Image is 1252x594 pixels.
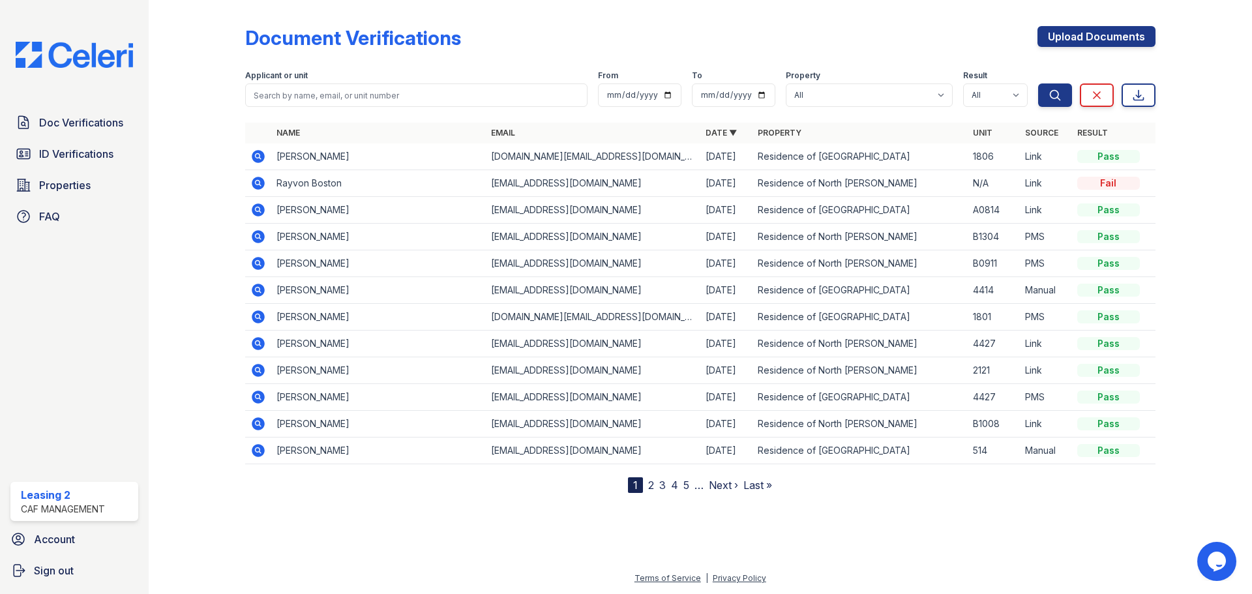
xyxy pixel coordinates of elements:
td: [DATE] [700,438,753,464]
img: CE_Logo_Blue-a8612792a0a2168367f1c8372b55b34899dd931a85d93a1a3d3e32e68fde9ad4.png [5,42,143,68]
span: FAQ [39,209,60,224]
td: [PERSON_NAME] [271,411,486,438]
span: Sign out [34,563,74,578]
label: Property [786,70,820,81]
td: Link [1020,170,1072,197]
a: Sign out [5,557,143,584]
a: Terms of Service [634,573,701,583]
a: Properties [10,172,138,198]
a: Next › [709,479,738,492]
td: A0814 [968,197,1020,224]
td: [PERSON_NAME] [271,438,486,464]
td: N/A [968,170,1020,197]
td: [EMAIL_ADDRESS][DOMAIN_NAME] [486,384,700,411]
td: [EMAIL_ADDRESS][DOMAIN_NAME] [486,250,700,277]
a: FAQ [10,203,138,230]
a: Name [276,128,300,138]
a: Upload Documents [1037,26,1155,47]
div: Pass [1077,364,1140,377]
td: [DATE] [700,143,753,170]
td: [DATE] [700,224,753,250]
a: Result [1077,128,1108,138]
td: Residence of North [PERSON_NAME] [753,411,967,438]
td: [PERSON_NAME] [271,224,486,250]
span: Doc Verifications [39,115,123,130]
td: [EMAIL_ADDRESS][DOMAIN_NAME] [486,224,700,250]
td: [EMAIL_ADDRESS][DOMAIN_NAME] [486,357,700,384]
div: Pass [1077,203,1140,216]
td: [PERSON_NAME] [271,277,486,304]
td: Rayvon Boston [271,170,486,197]
div: 1 [628,477,643,493]
td: Link [1020,197,1072,224]
td: Residence of [GEOGRAPHIC_DATA] [753,197,967,224]
input: Search by name, email, or unit number [245,83,588,107]
div: Pass [1077,391,1140,404]
td: [PERSON_NAME] [271,250,486,277]
a: Privacy Policy [713,573,766,583]
td: [DATE] [700,250,753,277]
td: B0911 [968,250,1020,277]
a: Date ▼ [706,128,737,138]
a: Source [1025,128,1058,138]
td: [PERSON_NAME] [271,384,486,411]
a: Last » [743,479,772,492]
td: Link [1020,331,1072,357]
td: 1806 [968,143,1020,170]
td: Manual [1020,438,1072,464]
a: Email [491,128,515,138]
span: ID Verifications [39,146,113,162]
div: Pass [1077,337,1140,350]
td: [DATE] [700,411,753,438]
td: [PERSON_NAME] [271,304,486,331]
td: 4414 [968,277,1020,304]
td: Residence of North [PERSON_NAME] [753,170,967,197]
td: [DATE] [700,170,753,197]
td: Manual [1020,277,1072,304]
td: [DOMAIN_NAME][EMAIL_ADDRESS][DOMAIN_NAME] [486,304,700,331]
td: Link [1020,357,1072,384]
span: … [694,477,704,493]
td: [PERSON_NAME] [271,143,486,170]
td: 4427 [968,331,1020,357]
div: Document Verifications [245,26,461,50]
td: Link [1020,411,1072,438]
td: [PERSON_NAME] [271,357,486,384]
div: Pass [1077,444,1140,457]
a: Account [5,526,143,552]
span: Account [34,531,75,547]
iframe: chat widget [1197,542,1239,581]
td: PMS [1020,384,1072,411]
div: CAF Management [21,503,105,516]
div: Pass [1077,284,1140,297]
td: Link [1020,143,1072,170]
div: Fail [1077,177,1140,190]
td: Residence of [GEOGRAPHIC_DATA] [753,304,967,331]
td: [EMAIL_ADDRESS][DOMAIN_NAME] [486,411,700,438]
td: B1008 [968,411,1020,438]
td: Residence of North [PERSON_NAME] [753,224,967,250]
td: [DATE] [700,277,753,304]
label: From [598,70,618,81]
a: 5 [683,479,689,492]
td: 2121 [968,357,1020,384]
a: 2 [648,479,654,492]
td: 514 [968,438,1020,464]
td: [DATE] [700,304,753,331]
td: Residence of [GEOGRAPHIC_DATA] [753,277,967,304]
td: PMS [1020,224,1072,250]
td: Residence of [GEOGRAPHIC_DATA] [753,438,967,464]
td: [DATE] [700,384,753,411]
td: [DATE] [700,331,753,357]
td: PMS [1020,304,1072,331]
div: Pass [1077,230,1140,243]
a: ID Verifications [10,141,138,167]
div: Pass [1077,417,1140,430]
td: Residence of North [PERSON_NAME] [753,250,967,277]
label: To [692,70,702,81]
td: 4427 [968,384,1020,411]
a: Property [758,128,801,138]
a: Unit [973,128,992,138]
td: [DATE] [700,357,753,384]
